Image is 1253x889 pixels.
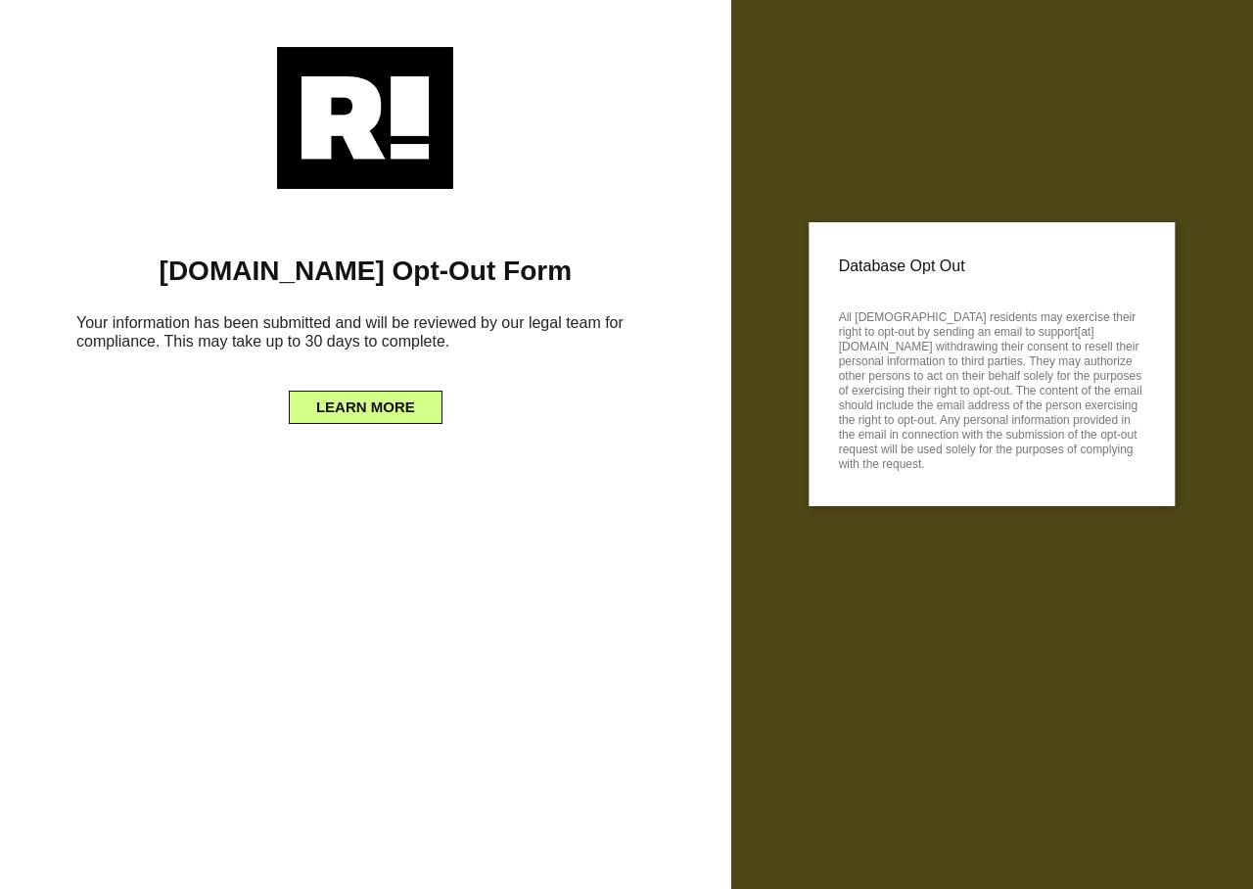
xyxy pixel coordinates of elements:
[839,252,1145,281] p: Database Opt Out
[277,47,453,189] img: Retention.com
[289,394,442,409] a: LEARN MORE
[29,255,702,288] h1: [DOMAIN_NAME] Opt-Out Form
[29,305,702,366] h6: Your information has been submitted and will be reviewed by our legal team for compliance. This m...
[289,391,442,424] button: LEARN MORE
[839,304,1145,472] p: All [DEMOGRAPHIC_DATA] residents may exercise their right to opt-out by sending an email to suppo...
